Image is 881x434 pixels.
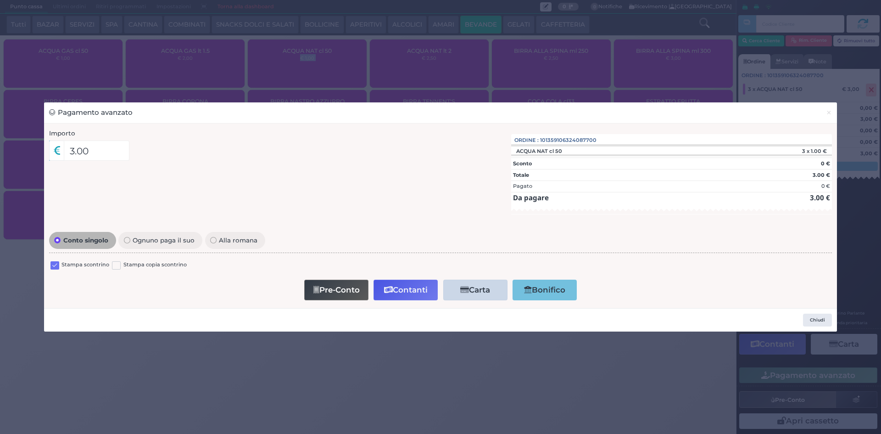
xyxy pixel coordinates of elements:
[130,237,197,243] span: Ognuno paga il suo
[64,141,129,161] input: Es. 30.99
[123,261,187,270] label: Stampa copia scontrino
[513,172,529,178] strong: Totale
[821,182,830,190] div: 0 €
[821,102,837,123] button: Chiudi
[374,280,438,300] button: Contanti
[513,280,577,300] button: Bonifico
[803,314,832,327] button: Chiudi
[514,136,539,144] span: Ordine :
[304,280,368,300] button: Pre-Conto
[61,261,109,270] label: Stampa scontrino
[821,160,830,167] strong: 0 €
[443,280,507,300] button: Carta
[511,148,567,154] div: ACQUA NAT cl 50
[826,107,832,118] span: ×
[513,193,549,202] strong: Da pagare
[752,148,832,154] div: 3 x 1.00 €
[513,182,532,190] div: Pagato
[810,193,830,202] strong: 3.00 €
[813,172,830,178] strong: 3.00 €
[217,237,260,243] span: Alla romana
[540,136,597,144] span: 101359106324087700
[61,237,111,243] span: Conto singolo
[49,129,75,138] label: Importo
[49,107,133,118] h3: Pagamento avanzato
[513,160,532,167] strong: Sconto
